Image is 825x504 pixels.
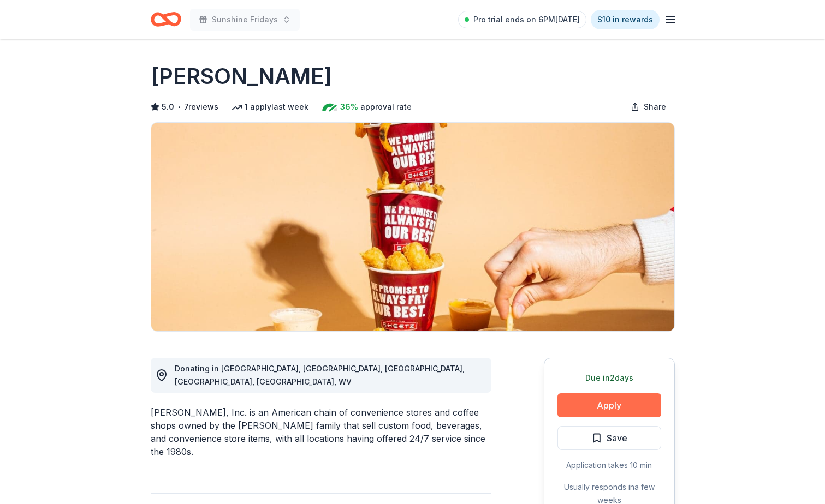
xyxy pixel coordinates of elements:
a: Home [151,7,181,32]
button: Apply [557,393,661,417]
div: Application takes 10 min [557,459,661,472]
span: Donating in [GEOGRAPHIC_DATA], [GEOGRAPHIC_DATA], [GEOGRAPHIC_DATA], [GEOGRAPHIC_DATA], [GEOGRAPH... [175,364,465,386]
img: Image for Sheetz [151,123,674,331]
button: 7reviews [184,100,218,113]
button: Sunshine Fridays [190,9,300,31]
div: [PERSON_NAME], Inc. is an American chain of convenience stores and coffee shops owned by the [PER... [151,406,491,458]
span: • [177,103,181,111]
span: 36% [340,100,358,113]
span: approval rate [360,100,412,113]
span: 5.0 [162,100,174,113]
span: Share [644,100,666,113]
a: $10 in rewards [591,10,660,29]
button: Share [622,96,675,118]
div: 1 apply last week [232,100,308,113]
button: Save [557,426,661,450]
span: Sunshine Fridays [212,13,278,26]
div: Due in 2 days [557,371,661,385]
a: Pro trial ends on 6PM[DATE] [458,11,586,28]
span: Save [607,431,627,445]
h1: [PERSON_NAME] [151,61,332,92]
span: Pro trial ends on 6PM[DATE] [473,13,580,26]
